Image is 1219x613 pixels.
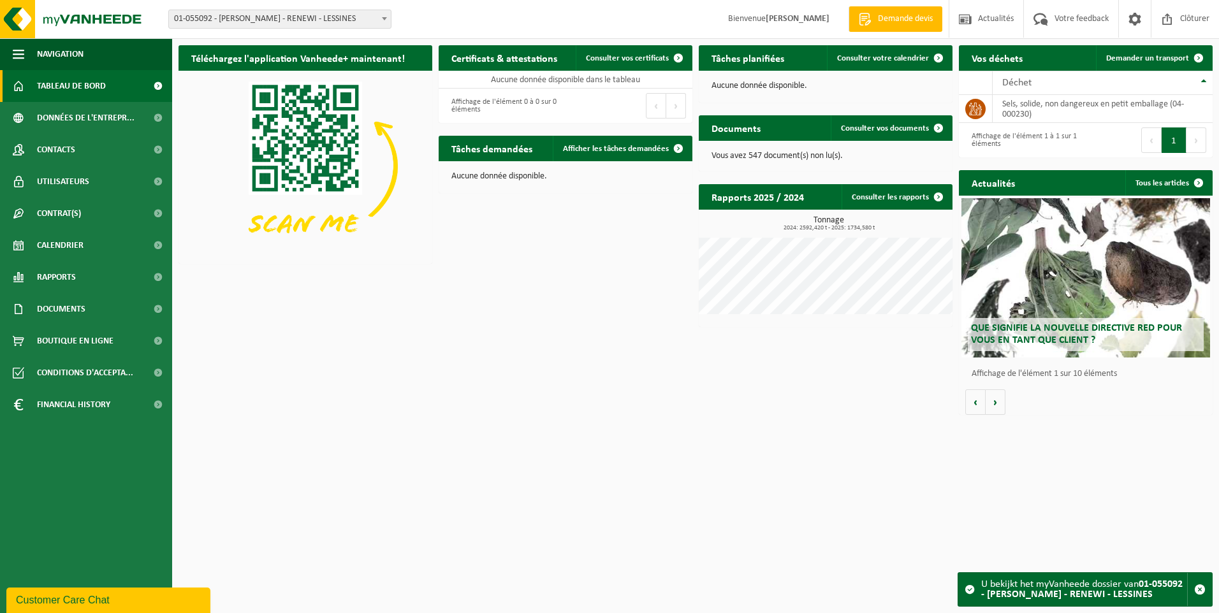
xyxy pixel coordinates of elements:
[705,225,953,231] span: 2024: 2592,420 t - 2025: 1734,580 t
[699,45,797,70] h2: Tâches planifiées
[1096,45,1211,71] a: Demander un transport
[37,229,84,261] span: Calendrier
[965,126,1079,154] div: Affichage de l'élément 1 à 1 sur 1 éléments
[439,136,545,161] h2: Tâches demandées
[646,93,666,119] button: Previous
[439,45,570,70] h2: Certificats & attestations
[705,216,953,231] h3: Tonnage
[712,152,940,161] p: Vous avez 547 document(s) non lu(s).
[37,166,89,198] span: Utilisateurs
[841,124,929,133] span: Consulter vos documents
[961,198,1210,357] a: Que signifie la nouvelle directive RED pour vous en tant que client ?
[959,45,1035,70] h2: Vos déchets
[981,573,1187,606] div: U bekijkt het myVanheede dossier van
[972,370,1206,379] p: Affichage de l'élément 1 sur 10 éléments
[986,389,1005,415] button: Volgende
[439,71,692,89] td: Aucune donnée disponible dans le tableau
[837,54,929,62] span: Consulter votre calendrier
[37,261,76,293] span: Rapports
[553,136,691,161] a: Afficher les tâches demandées
[1106,54,1189,62] span: Demander un transport
[766,14,829,24] strong: [PERSON_NAME]
[169,10,391,28] span: 01-055092 - CHANTIER BAXTER - RENEWI - LESSINES
[451,172,680,181] p: Aucune donnée disponible.
[37,325,113,357] span: Boutique en ligne
[699,184,817,209] h2: Rapports 2025 / 2024
[576,45,691,71] a: Consulter vos certificats
[37,102,135,134] span: Données de l'entrepr...
[37,70,106,102] span: Tableau de bord
[971,323,1182,345] span: Que signifie la nouvelle directive RED pour vous en tant que client ?
[179,45,418,70] h2: Téléchargez l'application Vanheede+ maintenant!
[37,198,81,229] span: Contrat(s)
[1186,127,1206,153] button: Next
[875,13,936,25] span: Demande devis
[37,38,84,70] span: Navigation
[586,54,669,62] span: Consulter vos certificats
[37,357,133,389] span: Conditions d'accepta...
[37,389,110,421] span: Financial History
[445,92,559,120] div: Affichage de l'élément 0 à 0 sur 0 éléments
[981,579,1183,600] strong: 01-055092 - [PERSON_NAME] - RENEWI - LESSINES
[666,93,686,119] button: Next
[179,71,432,261] img: Download de VHEPlus App
[842,184,951,210] a: Consulter les rapports
[563,145,669,153] span: Afficher les tâches demandées
[993,95,1213,123] td: sels, solide, non dangereux en petit emballage (04-000230)
[849,6,942,32] a: Demande devis
[699,115,773,140] h2: Documents
[827,45,951,71] a: Consulter votre calendrier
[959,170,1028,195] h2: Actualités
[965,389,986,415] button: Vorige
[1125,170,1211,196] a: Tous les articles
[831,115,951,141] a: Consulter vos documents
[1002,78,1032,88] span: Déchet
[37,293,85,325] span: Documents
[37,134,75,166] span: Contacts
[1141,127,1162,153] button: Previous
[1162,127,1186,153] button: 1
[168,10,391,29] span: 01-055092 - CHANTIER BAXTER - RENEWI - LESSINES
[6,585,213,613] iframe: chat widget
[712,82,940,90] p: Aucune donnée disponible.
